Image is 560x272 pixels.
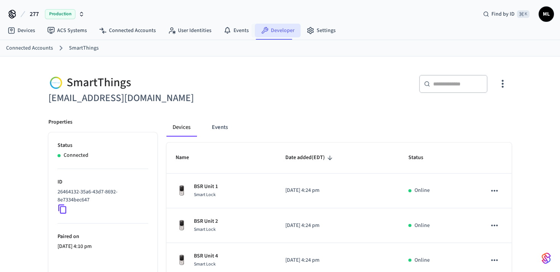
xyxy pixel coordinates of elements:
[491,10,515,18] span: Find by ID
[176,254,188,266] img: Yale Assure Touchscreen Wifi Smart Lock, Satin Nickel, Front
[58,178,148,186] p: ID
[408,152,433,164] span: Status
[285,187,390,195] p: [DATE] 4:24 pm
[58,243,148,251] p: [DATE] 4:10 pm
[301,24,342,37] a: Settings
[48,118,72,126] p: Properties
[285,222,390,230] p: [DATE] 4:24 pm
[162,24,218,37] a: User Identities
[41,24,93,37] a: ACS Systems
[517,10,530,18] span: ⌘ K
[477,7,536,21] div: Find by ID⌘ K
[30,10,39,19] span: 277
[285,152,335,164] span: Date added(EDT)
[58,142,148,150] p: Status
[45,9,75,19] span: Production
[414,256,430,264] p: Online
[539,6,554,22] button: ML
[542,252,551,264] img: SeamLogoGradient.69752ec5.svg
[194,252,218,260] p: BSR Unit 4
[194,261,216,267] span: Smart Lock
[255,24,301,37] a: Developer
[414,187,430,195] p: Online
[48,90,275,106] h6: [EMAIL_ADDRESS][DOMAIN_NAME]
[206,118,234,137] button: Events
[64,151,88,159] p: Connected
[93,24,162,37] a: Connected Accounts
[166,118,512,137] div: connected account tabs
[539,7,553,21] span: ML
[194,183,218,191] p: BSR Unit 1
[48,75,275,90] div: SmartThings
[194,217,218,225] p: BSR Unit 2
[176,185,188,197] img: Yale Assure Touchscreen Wifi Smart Lock, Satin Nickel, Front
[194,192,216,198] span: Smart Lock
[176,219,188,232] img: Yale Assure Touchscreen Wifi Smart Lock, Satin Nickel, Front
[414,222,430,230] p: Online
[194,226,216,233] span: Smart Lock
[166,118,197,137] button: Devices
[6,44,53,52] a: Connected Accounts
[48,75,64,90] img: Smartthings Logo, Square
[2,24,41,37] a: Devices
[285,256,390,264] p: [DATE] 4:24 pm
[69,44,99,52] a: SmartThings
[58,233,148,241] p: Paired on
[218,24,255,37] a: Events
[58,188,145,204] p: 26464132-35a6-43d7-8692-8e7334bec647
[176,152,199,164] span: Name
